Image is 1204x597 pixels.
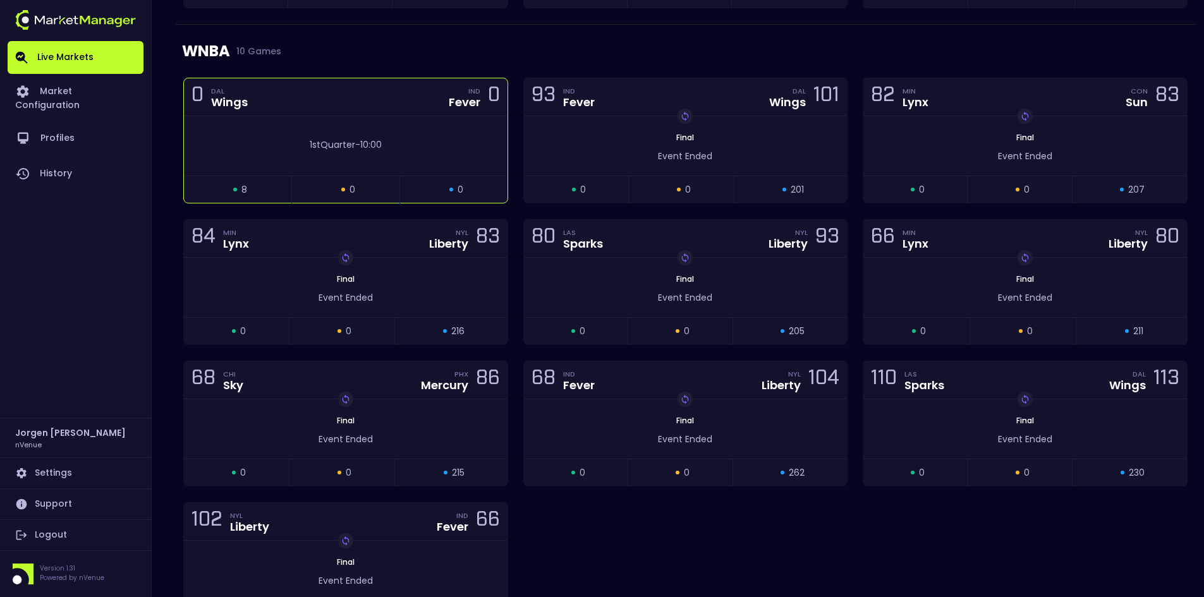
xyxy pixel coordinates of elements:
h3: nVenue [15,440,42,449]
span: Event Ended [319,574,373,587]
div: NYL [456,227,468,238]
div: 82 [871,85,895,109]
span: 10:00 [360,138,382,151]
div: Wings [211,97,248,108]
span: Event Ended [998,150,1052,162]
span: Final [1012,274,1038,284]
div: Wings [1109,380,1146,391]
a: Market Configuration [8,74,143,121]
span: 0 [919,466,925,479]
span: 0 [919,183,925,196]
div: MIN [903,86,928,96]
a: Live Markets [8,41,143,74]
span: - [355,138,360,151]
span: Event Ended [658,150,712,162]
div: NYL [795,227,808,238]
div: DAL [211,86,248,96]
span: 205 [789,325,805,338]
div: 101 [813,85,839,109]
div: 84 [192,227,216,250]
div: 0 [488,85,500,109]
span: 201 [791,183,804,196]
div: CON [1131,86,1148,96]
div: IND [468,86,480,96]
span: 0 [346,325,351,338]
div: Sky [223,380,243,391]
span: 0 [580,466,585,479]
h2: Jorgen [PERSON_NAME] [15,426,126,440]
div: 83 [1155,85,1179,109]
span: Final [1012,415,1038,426]
span: 216 [451,325,465,338]
span: Final [672,274,698,284]
span: 0 [240,325,246,338]
span: Final [1012,132,1038,143]
div: DAL [793,86,806,96]
span: Event Ended [998,291,1052,304]
span: Final [672,415,698,426]
div: 66 [871,227,895,250]
img: replayImg [341,536,351,546]
p: Powered by nVenue [40,573,104,582]
span: Final [672,132,698,143]
span: 0 [458,183,463,196]
div: Liberty [769,238,808,250]
img: replayImg [680,394,690,404]
div: MIN [223,227,249,238]
a: History [8,156,143,191]
img: replayImg [680,253,690,263]
span: 230 [1129,466,1145,479]
span: 262 [789,466,805,479]
div: MIN [903,227,928,238]
div: Liberty [762,380,801,391]
span: Event Ended [319,291,373,304]
img: logo [15,10,136,30]
span: 0 [350,183,355,196]
img: replayImg [1020,253,1030,263]
img: replayImg [1020,111,1030,121]
span: Event Ended [319,433,373,445]
a: Support [8,489,143,519]
div: Lynx [903,238,928,250]
div: DAL [1133,369,1146,379]
div: Version 1.31Powered by nVenue [8,564,143,584]
span: 0 [684,325,690,338]
span: 0 [920,325,926,338]
div: Liberty [429,238,468,250]
img: replayImg [341,394,351,404]
p: Version 1.31 [40,564,104,573]
div: 66 [476,510,500,533]
span: 0 [1024,466,1030,479]
span: 207 [1128,183,1145,196]
div: IND [563,86,595,96]
span: Final [333,557,358,567]
div: 68 [192,368,216,392]
span: 0 [346,466,351,479]
div: WNBA [182,25,1189,78]
div: 93 [532,85,556,109]
a: Profiles [8,121,143,156]
div: 0 [192,85,204,109]
div: LAS [904,369,944,379]
div: 104 [808,368,839,392]
span: 1st Quarter [310,138,355,151]
div: Sun [1126,97,1148,108]
span: Event Ended [658,291,712,304]
div: Sparks [563,238,603,250]
div: NYL [230,510,269,521]
img: replayImg [680,111,690,121]
span: 0 [580,183,586,196]
span: Event Ended [658,433,712,445]
div: 102 [192,510,222,533]
span: Final [333,274,358,284]
div: 83 [476,227,500,250]
span: 211 [1133,325,1143,338]
div: LAS [563,227,603,238]
div: 80 [532,227,556,250]
span: 0 [684,466,690,479]
div: NYL [1135,227,1148,238]
span: 0 [240,466,246,479]
div: Liberty [1109,238,1148,250]
span: 8 [241,183,247,196]
span: 215 [452,466,465,479]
